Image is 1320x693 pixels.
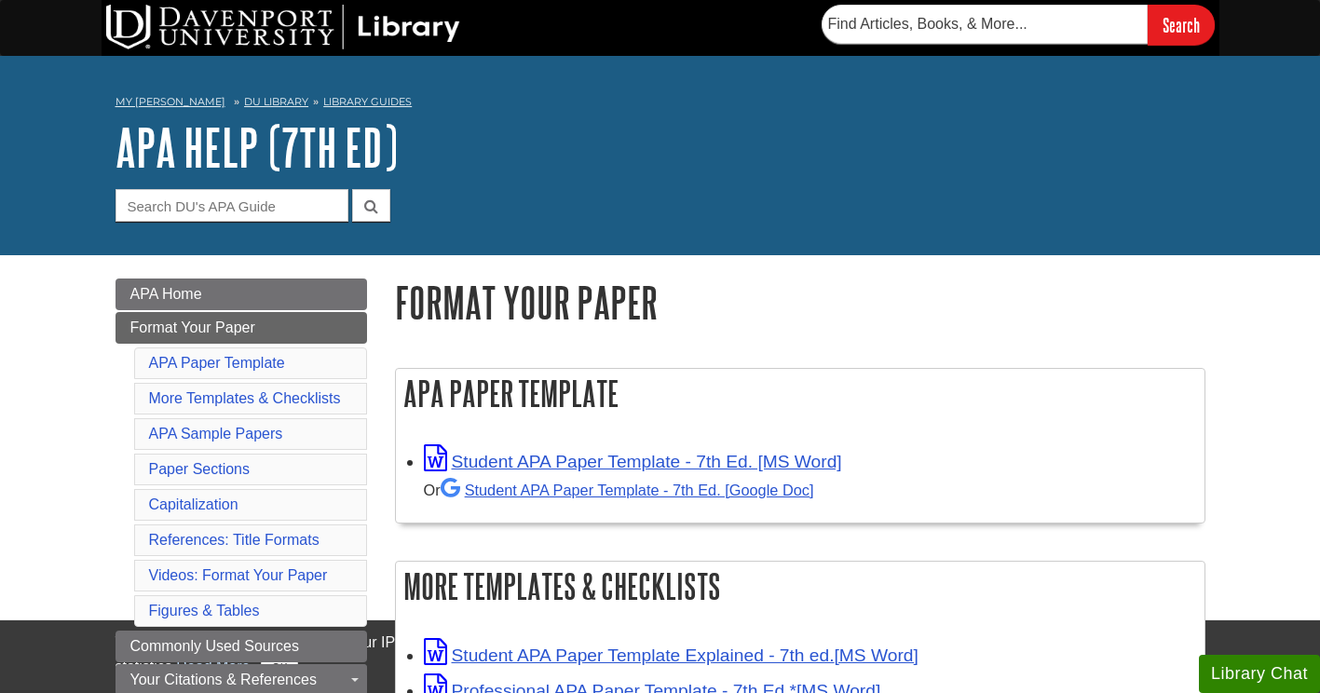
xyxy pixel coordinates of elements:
a: Link opens in new window [424,645,919,665]
a: Videos: Format Your Paper [149,567,328,583]
span: Your Citations & References [130,672,317,687]
a: Link opens in new window [424,452,842,471]
a: APA Paper Template [149,355,285,371]
h2: More Templates & Checklists [396,562,1204,611]
a: My [PERSON_NAME] [116,94,225,110]
a: Figures & Tables [149,603,260,618]
img: DU Library [106,5,460,49]
a: APA Help (7th Ed) [116,118,398,176]
input: Find Articles, Books, & More... [822,5,1148,44]
a: Commonly Used Sources [116,631,367,662]
a: Format Your Paper [116,312,367,344]
a: More Templates & Checklists [149,390,341,406]
span: Commonly Used Sources [130,638,299,654]
a: References: Title Formats [149,532,320,548]
h1: Format Your Paper [395,279,1205,326]
button: Library Chat [1199,655,1320,693]
a: DU Library [244,95,308,108]
small: Or [424,482,814,498]
h2: APA Paper Template [396,369,1204,418]
a: APA Home [116,279,367,310]
form: Searches DU Library's articles, books, and more [822,5,1215,45]
a: Library Guides [323,95,412,108]
span: APA Home [130,286,202,302]
span: Format Your Paper [130,319,255,335]
a: Capitalization [149,496,238,512]
a: Student APA Paper Template - 7th Ed. [Google Doc] [441,482,814,498]
nav: breadcrumb [116,89,1205,119]
input: Search DU's APA Guide [116,189,348,222]
input: Search [1148,5,1215,45]
a: APA Sample Papers [149,426,283,442]
a: Paper Sections [149,461,251,477]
